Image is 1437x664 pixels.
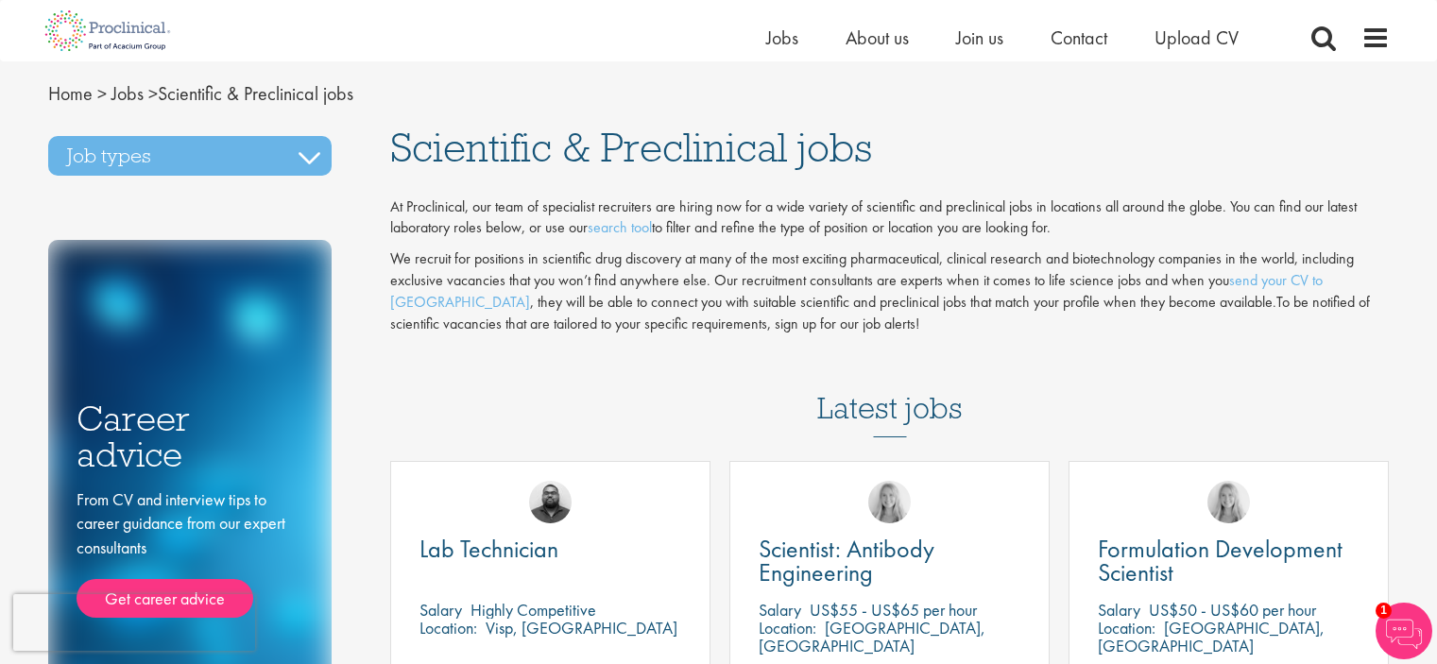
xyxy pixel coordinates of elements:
[810,599,977,621] p: US$55 - US$65 per hour
[390,196,1390,240] p: At Proclinical, our team of specialist recruiters are hiring now for a wide variety of scientific...
[1051,26,1107,50] a: Contact
[1098,617,1155,638] span: Location:
[48,136,332,176] h3: Job types
[846,26,909,50] a: About us
[1098,537,1360,585] a: Formulation Development Scientist
[390,270,1323,312] a: send your CV to [GEOGRAPHIC_DATA]
[1207,481,1250,523] img: Shannon Briggs
[111,81,144,106] a: breadcrumb link to Jobs
[486,617,677,638] p: Visp, [GEOGRAPHIC_DATA]
[759,599,801,621] span: Salary
[1098,599,1140,621] span: Salary
[529,481,572,523] img: Ashley Bennett
[817,345,963,437] h3: Latest jobs
[1098,533,1343,588] span: Formulation Development Scientist
[1376,603,1392,619] span: 1
[390,292,1370,333] span: To be notified of scientific vacancies that are tailored to your specific requirements, sign up f...
[48,81,353,106] span: Scientific & Preclinical jobs
[390,248,1390,334] p: We recruit for positions in scientific drug discovery at many of the most exciting pharmaceutical...
[1155,26,1239,50] a: Upload CV
[868,481,911,523] img: Shannon Briggs
[759,617,816,638] span: Location:
[148,81,158,106] span: >
[470,599,596,621] p: Highly Competitive
[419,537,681,561] a: Lab Technician
[759,533,934,588] span: Scientist: Antibody Engineering
[956,26,1003,50] a: Join us
[1149,599,1316,621] p: US$50 - US$60 per hour
[77,487,303,619] div: From CV and interview tips to career guidance from our expert consultants
[759,537,1020,585] a: Scientist: Antibody Engineering
[759,617,985,656] p: [GEOGRAPHIC_DATA], [GEOGRAPHIC_DATA]
[77,579,253,619] a: Get career advice
[48,81,93,106] a: breadcrumb link to Home
[588,217,652,237] a: search tool
[419,617,477,638] span: Location:
[1098,617,1325,656] p: [GEOGRAPHIC_DATA], [GEOGRAPHIC_DATA]
[97,81,107,106] span: >
[1376,603,1432,659] img: Chatbot
[13,594,255,651] iframe: reCAPTCHA
[390,122,872,173] span: Scientific & Preclinical jobs
[419,533,558,565] span: Lab Technician
[766,26,798,50] a: Jobs
[419,599,462,621] span: Salary
[77,400,303,473] h3: Career advice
